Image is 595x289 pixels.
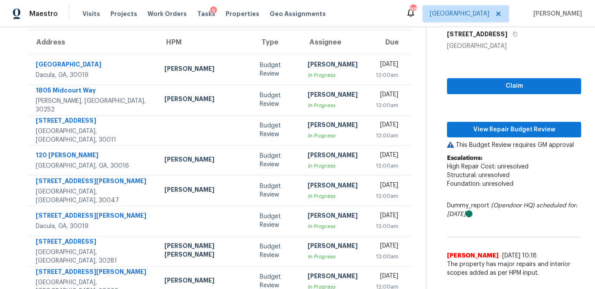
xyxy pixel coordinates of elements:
th: Due [365,30,412,54]
button: View Repair Budget Review [447,122,581,138]
div: Dummy_report [447,201,581,219]
div: In Progress [308,101,358,110]
div: 12:00am [371,131,398,140]
div: [STREET_ADDRESS][PERSON_NAME] [36,177,151,187]
span: Work Orders [148,10,187,18]
span: The property has major repairs and interior scopes added as per HPM input. [447,260,581,277]
span: Maestro [29,10,58,18]
div: In Progress [308,222,358,231]
div: [PERSON_NAME] [308,60,358,71]
div: [PERSON_NAME] [164,95,246,105]
div: [PERSON_NAME] [308,211,358,222]
div: 1805 Midcourt Way [36,86,151,97]
div: [PERSON_NAME] [164,155,246,166]
div: [DATE] [371,151,398,162]
b: Escalations: [447,155,482,161]
div: 88 [410,5,416,14]
span: Visits [82,10,100,18]
div: In Progress [308,131,358,140]
div: [DATE] [371,121,398,131]
div: [DATE] [371,60,398,71]
div: Budget Review [260,91,294,108]
div: [GEOGRAPHIC_DATA], [GEOGRAPHIC_DATA], 30047 [36,187,151,205]
i: (Opendoor HQ) [491,203,535,209]
div: [PERSON_NAME] [164,64,246,75]
div: Budget Review [260,212,294,229]
div: [PERSON_NAME] [164,185,246,196]
div: Budget Review [260,152,294,169]
div: [PERSON_NAME] [308,151,358,162]
div: [STREET_ADDRESS][PERSON_NAME] [36,211,151,222]
div: [DATE] [371,241,398,252]
div: [DATE] [371,211,398,222]
span: High Repair Cost: unresolved [447,164,529,170]
span: [GEOGRAPHIC_DATA] [430,10,489,18]
div: [PERSON_NAME] [308,121,358,131]
span: [PERSON_NAME] [530,10,582,18]
div: In Progress [308,162,358,170]
th: Type [253,30,301,54]
div: [STREET_ADDRESS] [36,116,151,127]
div: [GEOGRAPHIC_DATA], GA, 30016 [36,162,151,170]
span: Structural: unresolved [447,172,510,178]
div: [DATE] [371,181,398,192]
div: 12:00am [371,222,398,231]
div: 12:00am [371,71,398,79]
div: [PERSON_NAME] [308,241,358,252]
div: [STREET_ADDRESS][PERSON_NAME] [36,267,151,278]
div: [PERSON_NAME] [308,272,358,283]
th: HPM [157,30,253,54]
div: [PERSON_NAME], [GEOGRAPHIC_DATA], 30252 [36,97,151,114]
div: [GEOGRAPHIC_DATA] [36,60,151,71]
span: Geo Assignments [270,10,326,18]
div: Dacula, GA, 30019 [36,222,151,231]
div: 12:00am [371,192,398,200]
div: [PERSON_NAME] [164,276,246,287]
div: 120 [PERSON_NAME] [36,151,151,162]
div: Budget Review [260,61,294,78]
span: Projects [110,10,137,18]
span: Foundation: unresolved [447,181,513,187]
span: [PERSON_NAME] [447,251,499,260]
button: Claim [447,78,581,94]
th: Assignee [301,30,365,54]
div: [PERSON_NAME] [308,90,358,101]
span: Properties [226,10,259,18]
div: [PERSON_NAME] [PERSON_NAME] [164,241,246,261]
div: 12:00am [371,252,398,261]
div: Budget Review [260,242,294,260]
th: Address [28,30,157,54]
button: Copy Address [507,26,519,42]
div: [GEOGRAPHIC_DATA] [447,42,581,51]
div: [PERSON_NAME] [308,181,358,192]
div: [GEOGRAPHIC_DATA], [GEOGRAPHIC_DATA], 30011 [36,127,151,144]
div: In Progress [308,192,358,200]
span: [DATE] 10:18 [502,253,537,259]
h5: [STREET_ADDRESS] [447,30,507,38]
div: Dacula, GA, 30019 [36,71,151,79]
span: Claim [454,81,574,92]
div: [STREET_ADDRESS] [36,237,151,248]
div: Budget Review [260,121,294,139]
div: In Progress [308,71,358,79]
p: This Budget Review requires GM approval [447,141,581,149]
span: Tasks [197,11,215,17]
span: View Repair Budget Review [454,124,574,135]
div: [DATE] [371,90,398,101]
div: [GEOGRAPHIC_DATA], [GEOGRAPHIC_DATA], 30281 [36,248,151,265]
div: 9 [210,6,217,15]
div: 12:00am [371,101,398,110]
div: Budget Review [260,182,294,199]
div: 12:00am [371,162,398,170]
div: [DATE] [371,272,398,283]
div: In Progress [308,252,358,261]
